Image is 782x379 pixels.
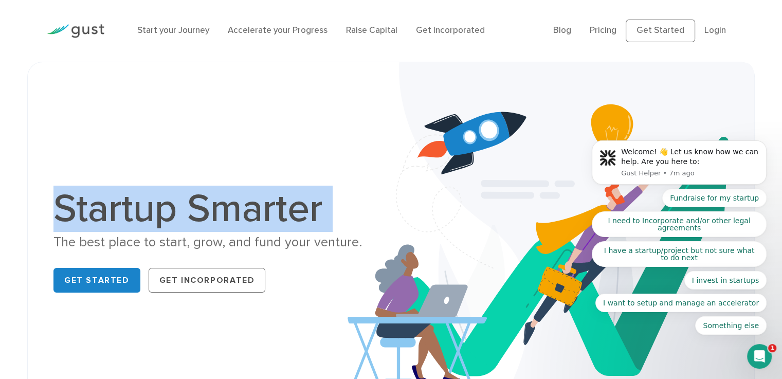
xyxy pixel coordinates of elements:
[747,344,772,369] iframe: Intercom live chat
[228,25,328,35] a: Accelerate your Progress
[53,268,140,293] a: Get Started
[149,268,266,293] a: Get Incorporated
[416,25,485,35] a: Get Incorporated
[53,189,383,228] h1: Startup Smarter
[137,25,209,35] a: Start your Journey
[768,344,776,352] span: 1
[553,25,571,35] a: Blog
[53,233,383,251] div: The best place to start, grow, and fund your venture.
[346,25,397,35] a: Raise Capital
[47,24,104,38] img: Gust Logo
